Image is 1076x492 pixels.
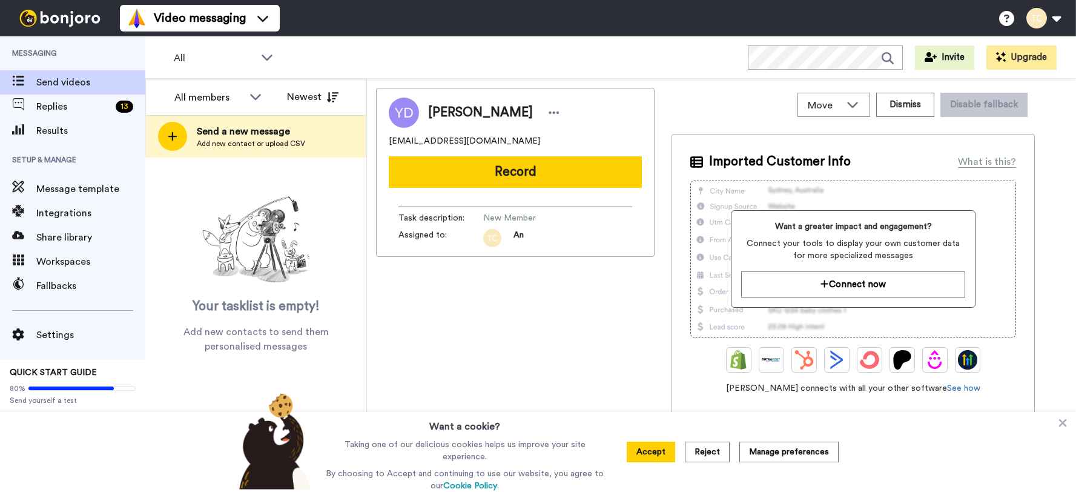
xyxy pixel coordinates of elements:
a: See how [947,384,980,393]
button: Connect now [741,271,965,298]
span: An [513,229,524,247]
img: ready-set-action.png [196,191,317,288]
img: Image of Yasmina Darveniza [389,98,419,128]
button: Manage preferences [739,442,839,462]
p: Taking one of our delicious cookies helps us improve your site experience. [323,439,607,463]
img: ActiveCampaign [827,350,847,370]
span: QUICK START GUIDE [10,368,97,377]
span: Your tasklist is empty! [193,298,320,316]
span: Video messaging [154,10,246,27]
span: All [174,51,255,65]
span: Message template [36,182,145,196]
h3: Want a cookie? [429,412,500,434]
button: Newest [278,85,348,109]
span: Send yourself a test [10,396,136,405]
span: Task description : [398,212,483,224]
img: Shopify [729,350,748,370]
span: [EMAIL_ADDRESS][DOMAIN_NAME] [389,135,540,147]
button: Disable fallback [940,93,1028,117]
span: Add new contacts to send them personalised messages [163,325,348,354]
div: 13 [116,101,133,113]
img: Drip [925,350,945,370]
button: Upgrade [986,45,1057,70]
span: Want a greater impact and engagement? [741,221,965,233]
span: Send videos [36,75,145,90]
span: [PERSON_NAME] connects with all your other software [690,382,1016,394]
button: Invite [915,45,974,70]
span: Move [808,98,840,113]
span: Send a new message [197,124,305,139]
img: bear-with-cookie.png [228,393,318,490]
img: vm-color.svg [127,8,147,28]
div: What is this? [958,155,1016,169]
img: tc.png [483,229,501,247]
button: Record [389,156,642,188]
span: [PERSON_NAME] [428,104,533,122]
span: Imported Customer Info [709,153,851,171]
span: New Member [483,212,598,224]
span: Connect your tools to display your own customer data for more specialized messages [741,238,965,262]
span: Assigned to: [398,229,483,247]
button: Dismiss [876,93,934,117]
a: Cookie Policy [443,482,497,490]
img: GoHighLevel [958,350,977,370]
span: Share library [36,230,145,245]
span: Add new contact or upload CSV [197,139,305,148]
img: ConvertKit [860,350,879,370]
img: Ontraport [762,350,781,370]
span: Fallbacks [36,279,145,293]
span: Integrations [36,206,145,221]
img: Patreon [893,350,912,370]
img: Hubspot [794,350,814,370]
span: Replies [36,99,111,114]
span: Workspaces [36,254,145,269]
span: Results [36,124,145,138]
span: Settings [36,328,145,342]
button: Reject [685,442,730,462]
p: By choosing to Accept and continuing to use our website, you agree to our . [323,468,607,492]
img: bj-logo-header-white.svg [15,10,105,27]
button: Accept [627,442,675,462]
div: All members [174,90,243,105]
span: 80% [10,384,25,393]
